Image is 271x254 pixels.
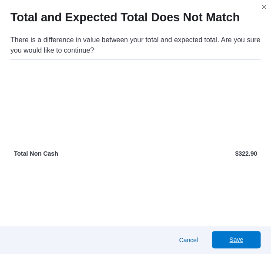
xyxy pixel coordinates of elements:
div: There is a difference in value between your total and expected total. Are you sure you would like... [10,35,261,56]
button: Closes this modal window [259,2,269,12]
p: Total Non Cash [14,149,134,158]
button: Save [212,231,261,248]
p: $322.90 [137,149,258,158]
h1: Total and Expected Total Does Not Match [10,10,240,24]
button: Cancel [175,231,201,249]
span: Cancel [179,236,198,244]
span: Save [229,235,243,244]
